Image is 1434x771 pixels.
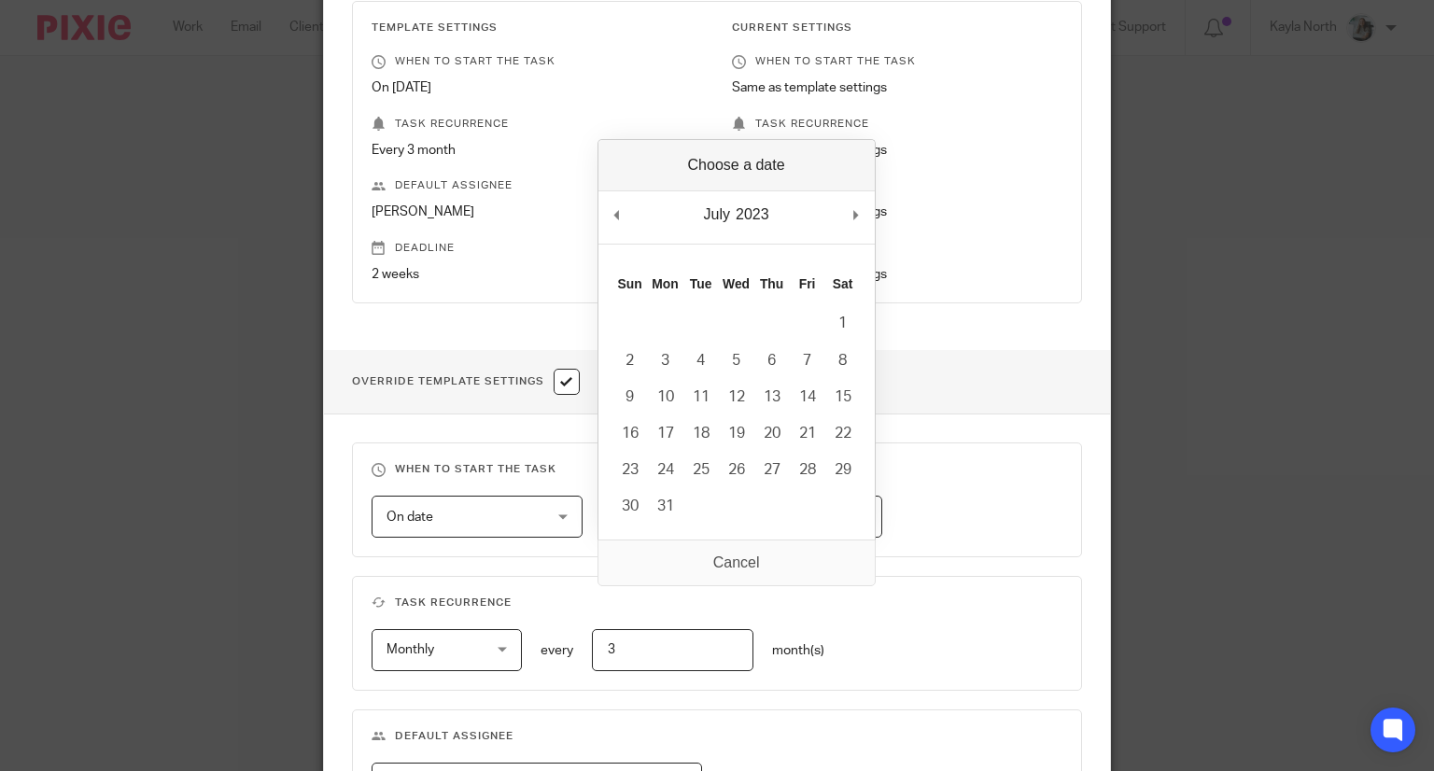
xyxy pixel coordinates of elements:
p: every [541,641,573,660]
button: 4 [683,343,719,379]
button: Next Month [847,201,865,229]
button: 29 [825,452,861,488]
button: 17 [648,415,683,452]
button: 31 [648,488,683,525]
button: 25 [683,452,719,488]
button: Previous Month [608,201,626,229]
p: On [DATE] [372,78,703,97]
h3: Default assignee [372,729,1063,744]
button: 5 [719,343,754,379]
button: 26 [719,452,754,488]
button: 10 [648,379,683,415]
abbr: Tuesday [690,276,712,291]
button: 8 [825,343,861,379]
button: 27 [754,452,790,488]
p: Same as template settings [732,203,1063,221]
h1: Override Template Settings [352,369,580,395]
abbr: Monday [652,276,678,291]
button: 15 [825,379,861,415]
button: 16 [612,415,648,452]
abbr: Sunday [617,276,641,291]
p: Same as template settings [732,78,1063,97]
p: Default assignee [732,178,1063,193]
button: 21 [790,415,825,452]
h3: Current Settings [732,21,1063,35]
p: Every 3 month [372,141,703,160]
button: 2 [612,343,648,379]
p: Default assignee [372,178,703,193]
abbr: Wednesday [723,276,750,291]
abbr: Saturday [833,276,853,291]
button: 20 [754,415,790,452]
button: 13 [754,379,790,415]
p: Task recurrence [372,117,703,132]
button: 7 [790,343,825,379]
abbr: Friday [799,276,816,291]
p: When to start the task [372,54,703,69]
h3: Task recurrence [372,596,1063,610]
div: July [701,201,733,229]
abbr: Thursday [760,276,783,291]
p: Task recurrence [732,117,1063,132]
button: 1 [825,305,861,342]
p: [PERSON_NAME] [372,203,703,221]
span: month(s) [772,644,824,657]
span: On date [387,511,433,524]
button: 14 [790,379,825,415]
p: Same as template settings [732,265,1063,284]
button: 30 [612,488,648,525]
span: Monthly [387,643,434,656]
button: 11 [683,379,719,415]
p: 2 weeks [372,265,703,284]
div: 2023 [733,201,772,229]
button: 22 [825,415,861,452]
p: When to start the task [732,54,1063,69]
button: 19 [719,415,754,452]
button: 12 [719,379,754,415]
button: 9 [612,379,648,415]
button: 23 [612,452,648,488]
button: 3 [648,343,683,379]
button: 18 [683,415,719,452]
p: Same as template settings [732,141,1063,160]
button: 6 [754,343,790,379]
button: 28 [790,452,825,488]
button: 24 [648,452,683,488]
p: Deadline [372,241,703,256]
h3: When to start the task [372,462,1063,477]
p: Deadline [732,241,1063,256]
h3: Template Settings [372,21,703,35]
